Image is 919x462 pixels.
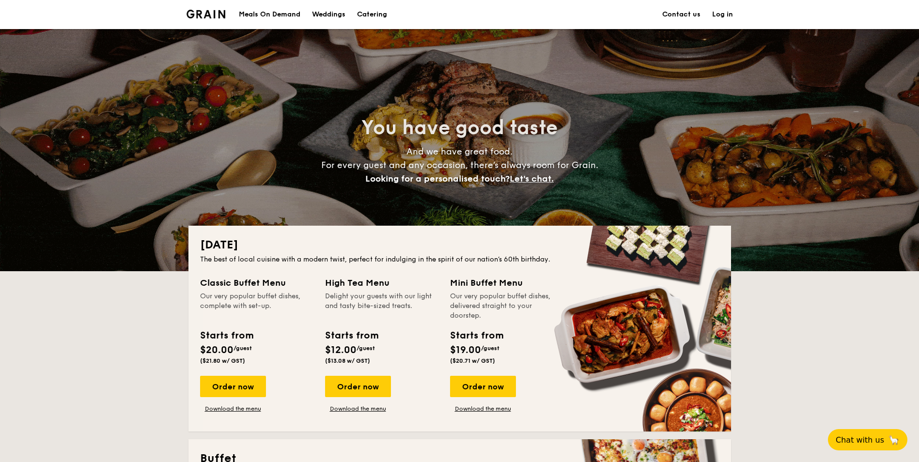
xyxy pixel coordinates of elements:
span: /guest [357,345,375,352]
span: /guest [481,345,499,352]
a: Download the menu [200,405,266,413]
span: Let's chat. [510,173,554,184]
span: 🦙 [888,434,900,446]
button: Chat with us🦙 [828,429,907,450]
a: Logotype [187,10,226,18]
span: Looking for a personalised touch? [365,173,510,184]
span: You have good taste [361,116,558,139]
span: ($20.71 w/ GST) [450,357,495,364]
span: Chat with us [836,435,884,445]
div: The best of local cuisine with a modern twist, perfect for indulging in the spirit of our nation’... [200,255,719,264]
span: ($21.80 w/ GST) [200,357,245,364]
div: Classic Buffet Menu [200,276,313,290]
a: Download the menu [325,405,391,413]
span: $20.00 [200,344,234,356]
div: Starts from [450,328,503,343]
div: Order now [325,376,391,397]
div: Starts from [200,328,253,343]
h2: [DATE] [200,237,719,253]
div: Starts from [325,328,378,343]
div: Delight your guests with our light and tasty bite-sized treats. [325,292,438,321]
span: $12.00 [325,344,357,356]
div: Mini Buffet Menu [450,276,563,290]
img: Grain [187,10,226,18]
div: Our very popular buffet dishes, delivered straight to your doorstep. [450,292,563,321]
div: Order now [450,376,516,397]
span: /guest [234,345,252,352]
a: Download the menu [450,405,516,413]
div: Order now [200,376,266,397]
div: High Tea Menu [325,276,438,290]
span: ($13.08 w/ GST) [325,357,370,364]
span: $19.00 [450,344,481,356]
span: And we have great food. For every guest and any occasion, there’s always room for Grain. [321,146,598,184]
div: Our very popular buffet dishes, complete with set-up. [200,292,313,321]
